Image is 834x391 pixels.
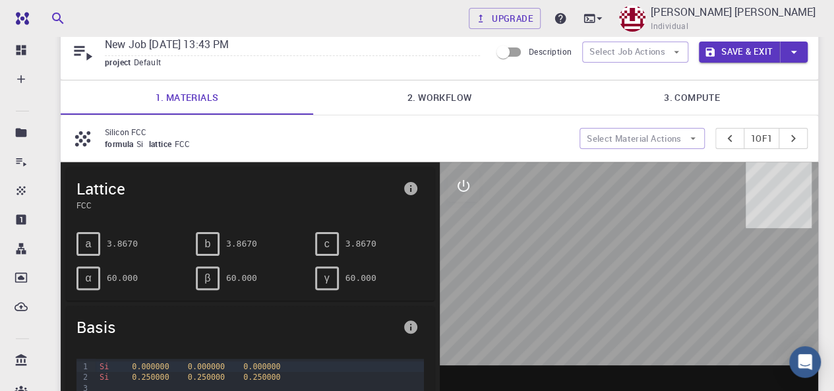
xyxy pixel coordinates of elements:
[188,362,225,371] span: 0.000000
[566,80,818,115] a: 3. Compute
[100,373,109,382] span: Si
[651,4,816,20] p: [PERSON_NAME] [PERSON_NAME]
[85,272,91,284] span: α
[345,266,376,289] pre: 60.000
[243,362,280,371] span: 0.000000
[76,316,398,338] span: Basis
[61,80,313,115] a: 1. Materials
[469,8,541,29] a: Upgrade
[744,128,780,149] button: 1of1
[398,175,424,202] button: info
[174,138,195,149] span: FCC
[619,5,645,32] img: emmanuel selorm agbesi
[651,20,688,33] span: Individual
[136,138,149,149] span: Si
[324,238,330,250] span: c
[715,128,808,149] div: pager
[580,128,705,149] button: Select Material Actions
[132,373,169,382] span: 0.250000
[132,362,169,371] span: 0.000000
[226,266,257,289] pre: 60.000
[76,361,90,372] div: 1
[11,12,29,25] img: logo
[226,232,257,255] pre: 3.8670
[188,373,225,382] span: 0.250000
[86,238,92,250] span: a
[149,138,175,149] span: lattice
[76,199,398,211] span: FCC
[105,57,134,67] span: project
[100,362,109,371] span: Si
[582,42,688,63] button: Select Job Actions
[107,232,138,255] pre: 3.8670
[204,272,210,284] span: β
[398,314,424,340] button: info
[76,372,90,382] div: 2
[105,138,136,149] span: formula
[26,9,74,21] span: Support
[105,126,569,138] p: Silicon FCC
[699,42,780,63] button: Save & Exit
[243,373,280,382] span: 0.250000
[313,80,566,115] a: 2. Workflow
[76,178,398,199] span: Lattice
[107,266,138,289] pre: 60.000
[789,346,821,378] div: Open Intercom Messenger
[134,57,167,67] span: Default
[345,232,376,255] pre: 3.8670
[324,272,330,284] span: γ
[529,46,572,57] span: Description
[204,238,210,250] span: b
